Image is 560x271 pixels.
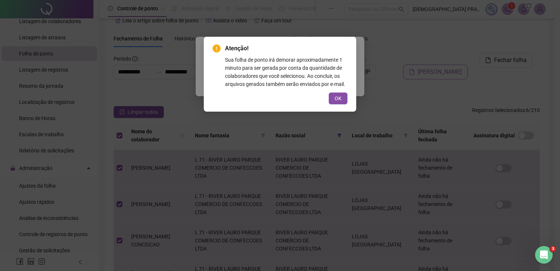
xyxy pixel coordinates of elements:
[213,44,221,53] span: exclamation-circle
[329,93,347,104] button: OK
[535,246,553,264] iframe: Intercom live chat
[225,44,347,53] span: Atenção!
[225,56,347,88] div: Sua folha de ponto irá demorar aproximadamente 1 minuto para ser gerada por conta da quantidade d...
[550,246,556,252] span: 3
[335,94,342,102] span: OK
